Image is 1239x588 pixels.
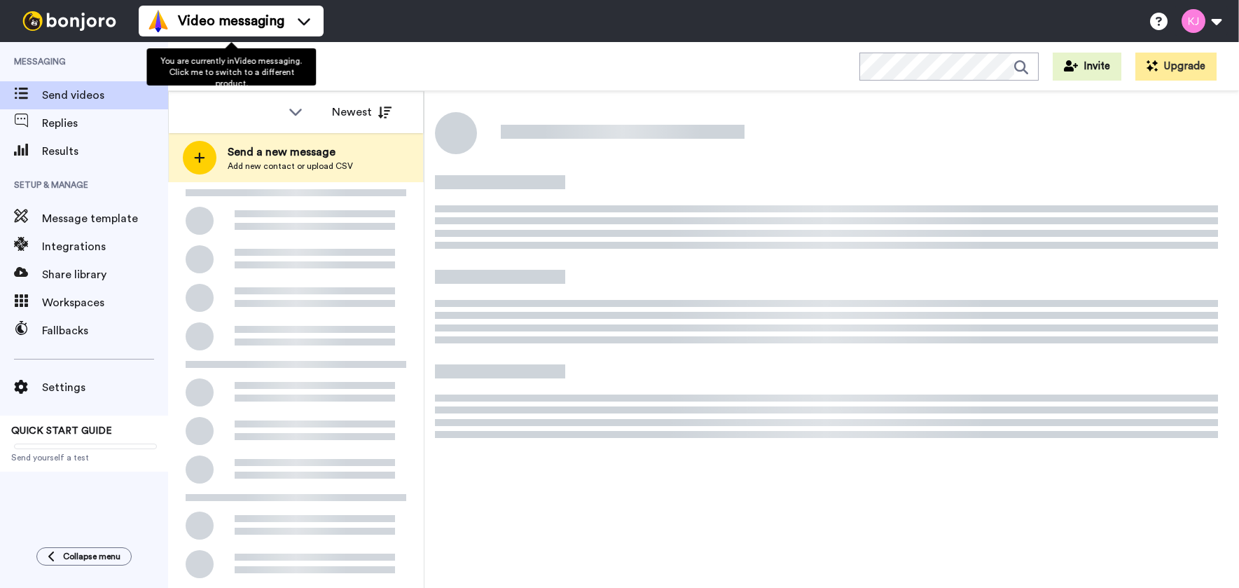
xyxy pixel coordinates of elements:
[42,143,168,160] span: Results
[63,551,120,562] span: Collapse menu
[228,160,353,172] span: Add new contact or upload CSV
[17,11,122,31] img: bj-logo-header-white.svg
[42,210,168,227] span: Message template
[1135,53,1217,81] button: Upgrade
[42,87,168,104] span: Send videos
[42,322,168,339] span: Fallbacks
[42,115,168,132] span: Replies
[147,10,169,32] img: vm-color.svg
[160,57,302,88] span: You are currently in Video messaging . Click me to switch to a different product.
[42,294,168,311] span: Workspaces
[11,452,157,463] span: Send yourself a test
[228,144,353,160] span: Send a new message
[42,266,168,283] span: Share library
[11,426,112,436] span: QUICK START GUIDE
[36,547,132,566] button: Collapse menu
[42,379,168,396] span: Settings
[178,11,284,31] span: Video messaging
[42,238,168,255] span: Integrations
[1053,53,1121,81] button: Invite
[321,98,402,126] button: Newest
